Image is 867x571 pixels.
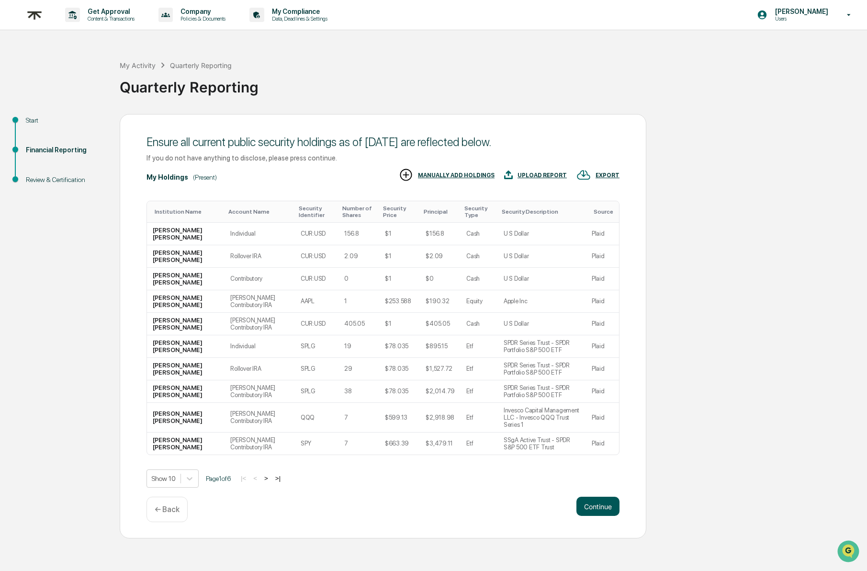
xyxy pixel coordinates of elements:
[295,268,339,290] td: CUR:USD
[586,433,619,455] td: Plaid
[272,474,283,482] button: >|
[6,135,64,152] a: 🔎Data Lookup
[163,76,174,88] button: Start new chat
[338,335,379,358] td: 19
[461,358,498,380] td: Etf
[193,173,217,181] div: (Present)
[68,162,116,170] a: Powered byPylon
[23,3,46,27] img: logo
[295,290,339,313] td: AAPL
[498,380,586,403] td: SPDR Series Trust - SPDR Portfolio S&P 500 ETF
[836,539,862,565] iframe: Open customer support
[225,268,294,290] td: Contributory
[147,335,225,358] td: [PERSON_NAME] [PERSON_NAME]
[461,335,498,358] td: Etf
[596,172,619,179] div: EXPORT
[594,208,615,215] div: Toggle SortBy
[26,145,104,155] div: Financial Reporting
[379,358,420,380] td: $78.035
[461,290,498,313] td: Equity
[383,205,416,218] div: Toggle SortBy
[295,313,339,335] td: CUR:USD
[19,139,60,148] span: Data Lookup
[225,380,294,403] td: [PERSON_NAME] Contributory IRA
[586,358,619,380] td: Plaid
[338,313,379,335] td: 405.05
[498,403,586,433] td: Invesco Capital Management LLC - Invesco QQQ Trust Series 1
[338,403,379,433] td: 7
[238,474,249,482] button: |<
[295,358,339,380] td: SPLG
[147,313,225,335] td: [PERSON_NAME] [PERSON_NAME]
[26,115,104,126] div: Start
[225,290,294,313] td: [PERSON_NAME] Contributory IRA
[586,403,619,433] td: Plaid
[80,8,139,15] p: Get Approval
[586,290,619,313] td: Plaid
[338,245,379,268] td: 2.09
[576,168,591,182] img: EXPORT
[228,208,291,215] div: Toggle SortBy
[586,313,619,335] td: Plaid
[173,8,230,15] p: Company
[120,71,862,96] div: Quarterly Reporting
[576,497,619,516] button: Continue
[586,380,619,403] td: Plaid
[338,290,379,313] td: 1
[379,268,420,290] td: $1
[379,290,420,313] td: $253.588
[295,433,339,455] td: SPY
[155,208,221,215] div: Toggle SortBy
[420,403,461,433] td: $2,918.98
[461,268,498,290] td: Cash
[225,245,294,268] td: Rollover IRA
[461,403,498,433] td: Etf
[342,205,375,218] div: Toggle SortBy
[379,313,420,335] td: $1
[295,380,339,403] td: SPLG
[338,380,379,403] td: 38
[146,135,619,149] div: Ensure all current public security holdings as of [DATE] are reflected below.
[95,162,116,170] span: Pylon
[338,268,379,290] td: 0
[225,358,294,380] td: Rollover IRA
[250,474,260,482] button: <
[464,205,494,218] div: Toggle SortBy
[504,168,513,182] img: UPLOAD REPORT
[10,140,17,148] div: 🔎
[10,73,27,91] img: 1746055101610-c473b297-6a78-478c-a979-82029cc54cd1
[420,358,461,380] td: $1,527.72
[80,15,139,22] p: Content & Transactions
[418,172,495,179] div: MANUALLY ADD HOLDINGS
[767,15,833,22] p: Users
[6,117,66,134] a: 🖐️Preclearance
[147,403,225,433] td: [PERSON_NAME] [PERSON_NAME]
[399,168,413,182] img: MANUALLY ADD HOLDINGS
[498,433,586,455] td: SSgA Active Trust - SPDR S&P 500 ETF Trust
[69,122,77,129] div: 🗄️
[79,121,119,130] span: Attestations
[33,73,157,83] div: Start new chat
[424,208,457,215] div: Toggle SortBy
[461,223,498,245] td: Cash
[498,268,586,290] td: U S Dollar
[26,175,104,185] div: Review & Certification
[225,433,294,455] td: [PERSON_NAME] Contributory IRA
[120,61,156,69] div: My Activity
[461,433,498,455] td: Etf
[379,403,420,433] td: $599.13
[66,117,123,134] a: 🗄️Attestations
[586,245,619,268] td: Plaid
[379,245,420,268] td: $1
[379,335,420,358] td: $78.035
[295,223,339,245] td: CUR:USD
[379,223,420,245] td: $1
[146,173,188,181] div: My Holdings
[147,358,225,380] td: [PERSON_NAME] [PERSON_NAME]
[155,505,180,514] p: ← Back
[225,335,294,358] td: Individual
[498,358,586,380] td: SPDR Series Trust - SPDR Portfolio S&P 500 ETF
[147,268,225,290] td: [PERSON_NAME] [PERSON_NAME]
[498,223,586,245] td: U S Dollar
[379,380,420,403] td: $78.035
